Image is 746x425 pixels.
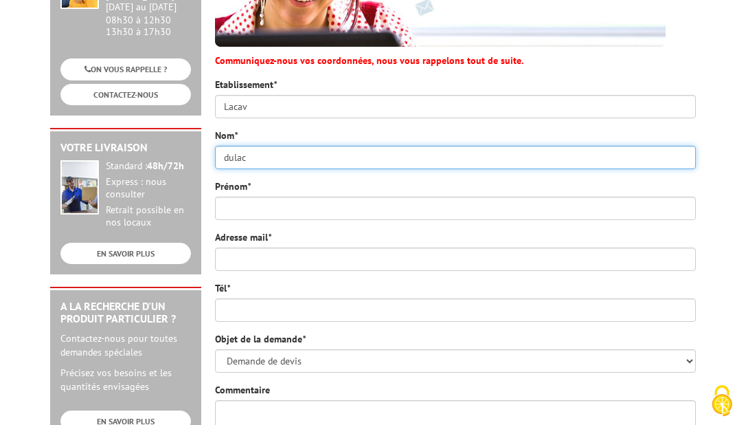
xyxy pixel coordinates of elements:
[60,160,99,215] img: widget-livraison.jpg
[215,332,306,346] label: Objet de la demande
[698,378,746,425] button: Cookies (fenêtre modale)
[106,160,191,173] div: Standard :
[215,230,271,244] label: Adresse mail
[147,160,184,172] strong: 48h/72h
[106,176,191,201] div: Express : nous consulter
[60,142,191,154] h2: Votre livraison
[215,383,270,397] label: Commentaire
[215,129,238,142] label: Nom
[60,58,191,80] a: ON VOUS RAPPELLE ?
[106,204,191,229] div: Retrait possible en nos locaux
[215,281,230,295] label: Tél
[60,301,191,325] h2: A la recherche d'un produit particulier ?
[215,78,277,91] label: Etablissement
[60,331,191,359] p: Contactez-nous pour toutes demandes spéciales
[215,54,696,67] p: Communiquez-nous vos coordonnées, nous vous rappelons tout de suite.
[60,366,191,393] p: Précisez vos besoins et les quantités envisagées
[60,243,191,264] a: EN SAVOIR PLUS
[60,84,191,105] a: CONTACTEZ-NOUS
[705,384,739,418] img: Cookies (fenêtre modale)
[215,179,251,193] label: Prénom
